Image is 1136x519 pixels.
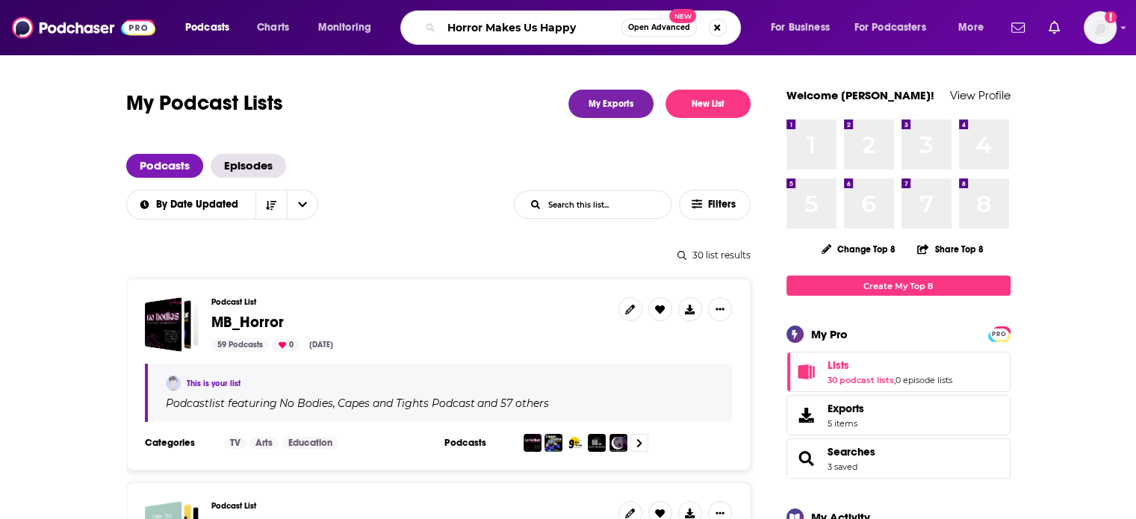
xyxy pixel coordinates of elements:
a: MB_Horror [211,314,284,331]
input: Search podcasts, credits, & more... [441,16,621,40]
button: open menu [287,190,318,219]
button: open menu [760,16,848,40]
a: View Profile [950,88,1011,102]
h4: Capes and Tights Podcast [338,397,475,409]
span: Exports [828,402,864,415]
a: Searches [828,445,875,459]
a: Capes and Tights Podcast [335,397,475,409]
a: Searches [792,448,822,469]
button: open menu [845,16,948,40]
span: Open Advanced [628,24,690,31]
button: open menu [125,199,255,210]
div: 30 list results [126,249,751,261]
a: Education [282,437,338,449]
img: 9natree [566,434,584,452]
a: Charts [247,16,298,40]
button: Sort Direction [255,190,287,219]
span: Podcasts [185,17,229,38]
span: Searches [786,438,1011,479]
img: No Bodies [524,434,541,452]
span: Logged in as madeleinelbrownkensington [1084,11,1117,44]
a: Lists [828,358,952,372]
svg: Add a profile image [1105,11,1117,23]
a: Podcasts [126,154,203,178]
a: Lists [792,361,822,382]
h4: No Bodies [279,397,333,409]
a: My Exports [568,90,654,118]
a: TV [224,437,246,449]
div: [DATE] [303,338,339,352]
button: Filters [679,190,751,220]
button: Change Top 8 [813,240,905,258]
button: New List [665,90,751,118]
p: and 57 others [477,397,549,410]
div: Search podcasts, credits, & more... [415,10,755,45]
h3: Podcast List [211,297,606,307]
a: MB_Horror [145,297,199,352]
a: Show notifications dropdown [1043,15,1066,40]
button: Open AdvancedNew [621,19,697,37]
button: Show profile menu [1084,11,1117,44]
a: Episodes [211,154,286,178]
a: PRO [990,328,1008,339]
span: Filters [708,199,738,210]
span: 5 items [828,418,864,429]
img: Uncanny Magazine Podcast [609,434,627,452]
span: By Date Updated [156,199,243,210]
span: For Podcasters [854,17,926,38]
h3: Podcasts [444,437,512,449]
span: Charts [257,17,289,38]
h3: Podcast List [211,501,606,511]
h2: Choose List sort [126,190,318,220]
div: 59 Podcasts [211,338,269,352]
a: This is your list [187,379,240,388]
span: , [333,397,335,410]
div: Podcast list featuring [166,397,714,410]
h1: My Podcast Lists [126,90,283,118]
span: More [958,17,984,38]
a: Create My Top 8 [786,276,1011,296]
span: Lists [786,352,1011,392]
a: 0 episode lists [896,375,952,385]
a: Welcome [PERSON_NAME]! [786,88,934,102]
a: Show notifications dropdown [1005,15,1031,40]
span: MB_Horror [211,313,284,332]
a: Exports [786,395,1011,435]
div: 0 [273,338,299,352]
img: User Profile [1084,11,1117,44]
img: Penny Dreadfuls: A Book Review Podcast [588,434,606,452]
span: Exports [792,405,822,426]
span: , [894,375,896,385]
button: open menu [948,16,1002,40]
a: No Bodies [277,397,333,409]
span: New [669,9,696,23]
span: Monitoring [318,17,371,38]
span: Lists [828,358,849,372]
h3: Categories [145,437,212,449]
div: My Pro [811,327,848,341]
button: open menu [175,16,249,40]
a: 30 podcast lists [828,375,894,385]
a: Arts [249,437,279,449]
span: PRO [990,329,1008,340]
button: Share Top 8 [916,234,984,264]
img: Madeleine [166,376,181,391]
img: Podchaser - Follow, Share and Rate Podcasts [12,13,155,42]
a: 3 saved [828,461,857,472]
span: For Business [771,17,830,38]
img: Capes and Tights Podcast [544,434,562,452]
button: open menu [308,16,391,40]
button: Show More Button [708,297,732,321]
